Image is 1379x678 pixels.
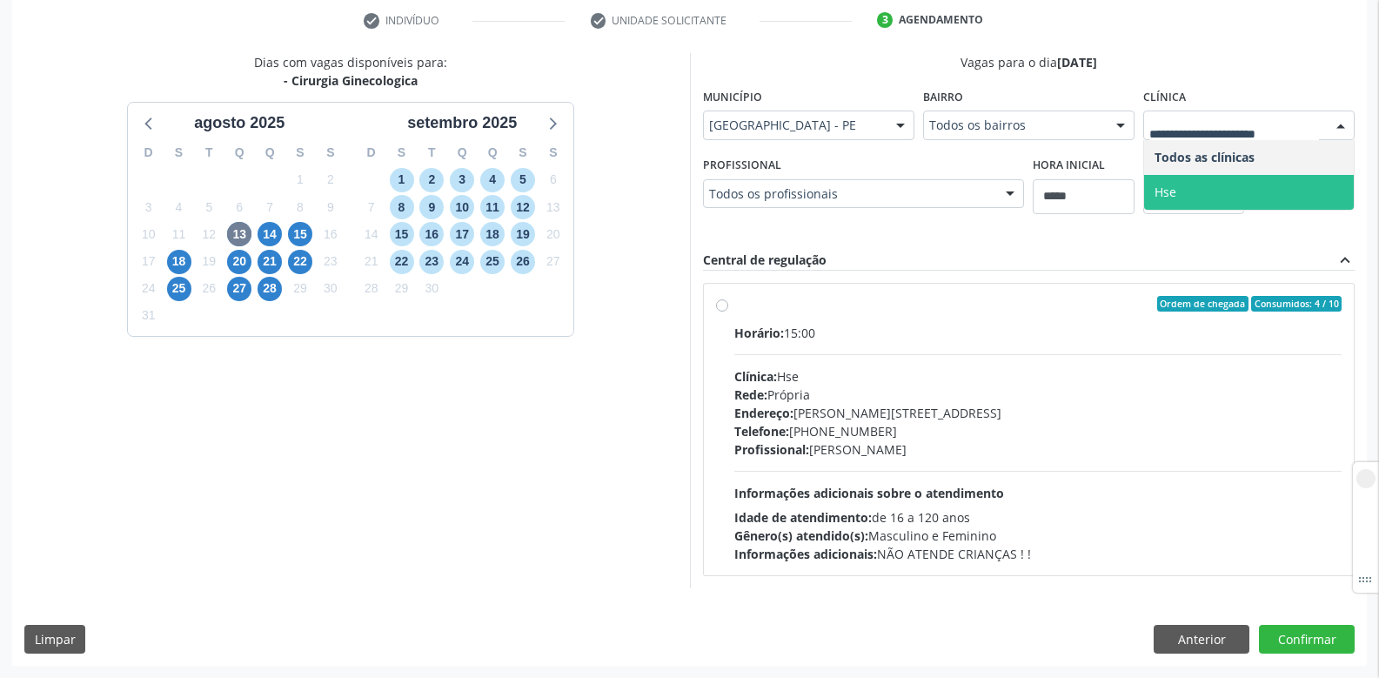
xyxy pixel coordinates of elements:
span: Gênero(s) atendido(s): [734,527,868,544]
div: Central de regulação [703,251,827,270]
span: Informações adicionais sobre o atendimento [734,485,1004,501]
span: segunda-feira, 8 de setembro de 2025 [390,195,414,219]
span: terça-feira, 12 de agosto de 2025 [197,222,221,246]
span: domingo, 17 de agosto de 2025 [137,250,161,274]
span: domingo, 24 de agosto de 2025 [137,277,161,301]
span: terça-feira, 23 de setembro de 2025 [419,250,444,274]
span: quarta-feira, 13 de agosto de 2025 [227,222,251,246]
i: expand_less [1335,251,1355,270]
span: Consumidos: 4 / 10 [1251,296,1342,312]
div: [PERSON_NAME] [734,440,1342,459]
div: S [315,139,345,166]
span: terça-feira, 26 de agosto de 2025 [197,277,221,301]
span: domingo, 7 de setembro de 2025 [359,195,384,219]
div: Q [224,139,255,166]
span: sexta-feira, 12 de setembro de 2025 [511,195,535,219]
span: terça-feira, 30 de setembro de 2025 [419,277,444,301]
span: domingo, 28 de setembro de 2025 [359,277,384,301]
span: quarta-feira, 17 de setembro de 2025 [450,222,474,246]
span: sábado, 6 de setembro de 2025 [541,168,566,192]
span: sábado, 20 de setembro de 2025 [541,222,566,246]
div: S [386,139,417,166]
div: setembro 2025 [400,111,524,135]
span: quinta-feira, 4 de setembro de 2025 [480,168,505,192]
span: segunda-feira, 25 de agosto de 2025 [167,277,191,301]
span: Informações adicionais: [734,546,877,562]
span: quinta-feira, 21 de agosto de 2025 [258,250,282,274]
span: sexta-feira, 29 de agosto de 2025 [288,277,312,301]
span: segunda-feira, 1 de setembro de 2025 [390,168,414,192]
span: sexta-feira, 15 de agosto de 2025 [288,222,312,246]
span: quarta-feira, 20 de agosto de 2025 [227,250,251,274]
span: terça-feira, 16 de setembro de 2025 [419,222,444,246]
div: S [285,139,316,166]
div: 15:00 [734,324,1342,342]
span: sábado, 16 de agosto de 2025 [318,222,343,246]
span: quinta-feira, 25 de setembro de 2025 [480,250,505,274]
div: Própria [734,386,1342,404]
span: terça-feira, 2 de setembro de 2025 [419,168,444,192]
span: sexta-feira, 1 de agosto de 2025 [288,168,312,192]
div: 3 [877,12,893,28]
span: sexta-feira, 8 de agosto de 2025 [288,195,312,219]
div: [PERSON_NAME][STREET_ADDRESS] [734,404,1342,422]
span: sexta-feira, 22 de agosto de 2025 [288,250,312,274]
span: domingo, 21 de setembro de 2025 [359,250,384,274]
span: segunda-feira, 15 de setembro de 2025 [390,222,414,246]
div: Hse [734,367,1342,386]
div: D [356,139,386,166]
span: quarta-feira, 10 de setembro de 2025 [450,195,474,219]
span: sábado, 2 de agosto de 2025 [318,168,343,192]
span: [DATE] [1057,54,1097,70]
span: segunda-feira, 22 de setembro de 2025 [390,250,414,274]
span: sexta-feira, 5 de setembro de 2025 [511,168,535,192]
span: quarta-feira, 6 de agosto de 2025 [227,195,251,219]
span: quinta-feira, 14 de agosto de 2025 [258,222,282,246]
div: S [508,139,539,166]
span: segunda-feira, 4 de agosto de 2025 [167,195,191,219]
span: terça-feira, 5 de agosto de 2025 [197,195,221,219]
div: T [417,139,447,166]
span: Clínica: [734,368,777,385]
label: Município [703,84,762,111]
span: segunda-feira, 11 de agosto de 2025 [167,222,191,246]
div: Q [478,139,508,166]
span: Ordem de chegada [1157,296,1248,312]
span: Todos os bairros [929,117,1099,134]
div: Q [447,139,478,166]
span: [GEOGRAPHIC_DATA] - PE [709,117,879,134]
button: Limpar [24,625,85,655]
div: Masculino e Feminino [734,527,1342,545]
div: T [194,139,224,166]
label: Hora inicial [1033,152,1105,179]
span: Profissional: [734,441,809,458]
span: quarta-feira, 24 de setembro de 2025 [450,250,474,274]
span: sábado, 27 de setembro de 2025 [541,250,566,274]
span: sábado, 9 de agosto de 2025 [318,195,343,219]
span: Hse [1155,184,1176,200]
label: Clínica [1143,84,1186,111]
div: Q [255,139,285,166]
span: sexta-feira, 26 de setembro de 2025 [511,250,535,274]
span: quarta-feira, 27 de agosto de 2025 [227,277,251,301]
div: - Cirurgia Ginecologica [254,71,447,90]
span: domingo, 3 de agosto de 2025 [137,195,161,219]
button: Anterior [1154,625,1249,655]
div: S [538,139,568,166]
div: [PHONE_NUMBER] [734,422,1342,440]
span: Endereço: [734,405,793,421]
span: Horário: [734,325,784,341]
div: NÃO ATENDE CRIANÇAS ! ! [734,545,1342,563]
div: D [133,139,164,166]
span: quinta-feira, 11 de setembro de 2025 [480,195,505,219]
span: quarta-feira, 3 de setembro de 2025 [450,168,474,192]
span: quinta-feira, 18 de setembro de 2025 [480,222,505,246]
div: agosto 2025 [187,111,291,135]
span: quinta-feira, 28 de agosto de 2025 [258,277,282,301]
span: terça-feira, 9 de setembro de 2025 [419,195,444,219]
span: sábado, 23 de agosto de 2025 [318,250,343,274]
div: Vagas para o dia [703,53,1356,71]
span: Todos as clínicas [1155,149,1255,165]
span: segunda-feira, 29 de setembro de 2025 [390,277,414,301]
span: segunda-feira, 18 de agosto de 2025 [167,250,191,274]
